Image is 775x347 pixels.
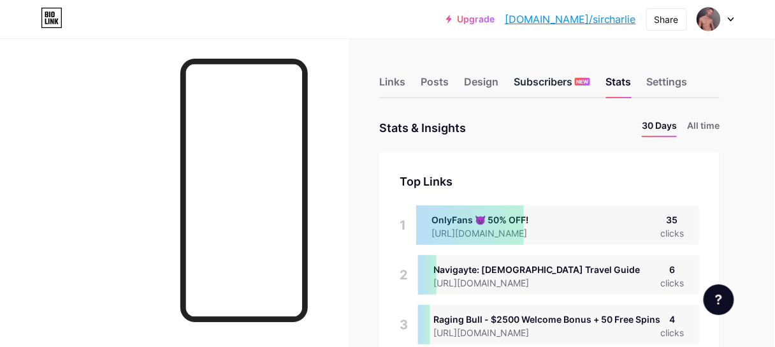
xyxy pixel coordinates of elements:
[141,75,215,84] div: Keywords by Traffic
[400,305,408,344] div: 3
[20,20,31,31] img: logo_orange.svg
[400,173,699,190] div: Top Links
[48,75,114,84] div: Domain Overview
[660,326,684,339] div: clicks
[697,7,721,31] img: sircharlie
[400,255,408,295] div: 2
[605,74,631,97] div: Stats
[400,205,406,245] div: 1
[20,33,31,43] img: website_grey.svg
[433,313,660,326] div: Raging Bull - $2500 Welcome Bonus + 50 Free Spins
[505,11,636,27] a: [DOMAIN_NAME]/sircharlie
[660,213,684,226] div: 35
[660,313,684,326] div: 4
[464,74,498,97] div: Design
[660,276,684,290] div: clicks
[577,78,589,85] span: NEW
[36,20,62,31] div: v 4.0.24
[33,33,140,43] div: Domain: [DOMAIN_NAME]
[655,13,679,26] div: Share
[646,74,687,97] div: Settings
[660,226,684,240] div: clicks
[127,74,137,84] img: tab_keywords_by_traffic_grey.svg
[514,74,590,97] div: Subscribers
[433,276,640,290] div: [URL][DOMAIN_NAME]
[421,74,449,97] div: Posts
[379,74,405,97] div: Links
[433,263,640,276] div: Navigayte: [DEMOGRAPHIC_DATA] Travel Guide
[446,14,495,24] a: Upgrade
[660,263,684,276] div: 6
[379,119,466,137] div: Stats & Insights
[433,326,660,339] div: [URL][DOMAIN_NAME]
[642,119,677,137] li: 30 Days
[34,74,45,84] img: tab_domain_overview_orange.svg
[687,119,720,137] li: All time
